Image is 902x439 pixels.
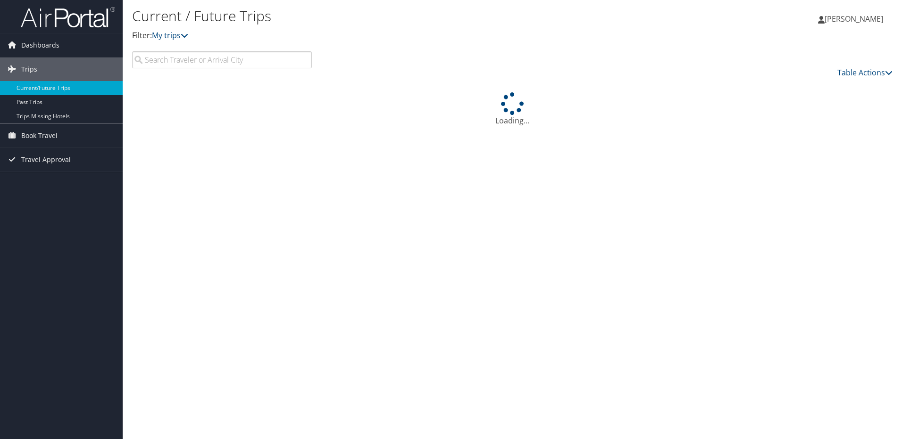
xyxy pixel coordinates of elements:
span: [PERSON_NAME] [825,14,883,24]
span: Book Travel [21,124,58,147]
input: Search Traveler or Arrival City [132,51,312,68]
a: My trips [152,30,188,41]
span: Dashboards [21,33,59,57]
span: Trips [21,57,37,81]
a: Table Actions [837,67,893,78]
p: Filter: [132,30,639,42]
h1: Current / Future Trips [132,6,639,26]
span: Travel Approval [21,148,71,171]
div: Loading... [132,92,893,126]
a: [PERSON_NAME] [818,5,893,33]
img: airportal-logo.png [21,6,115,28]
